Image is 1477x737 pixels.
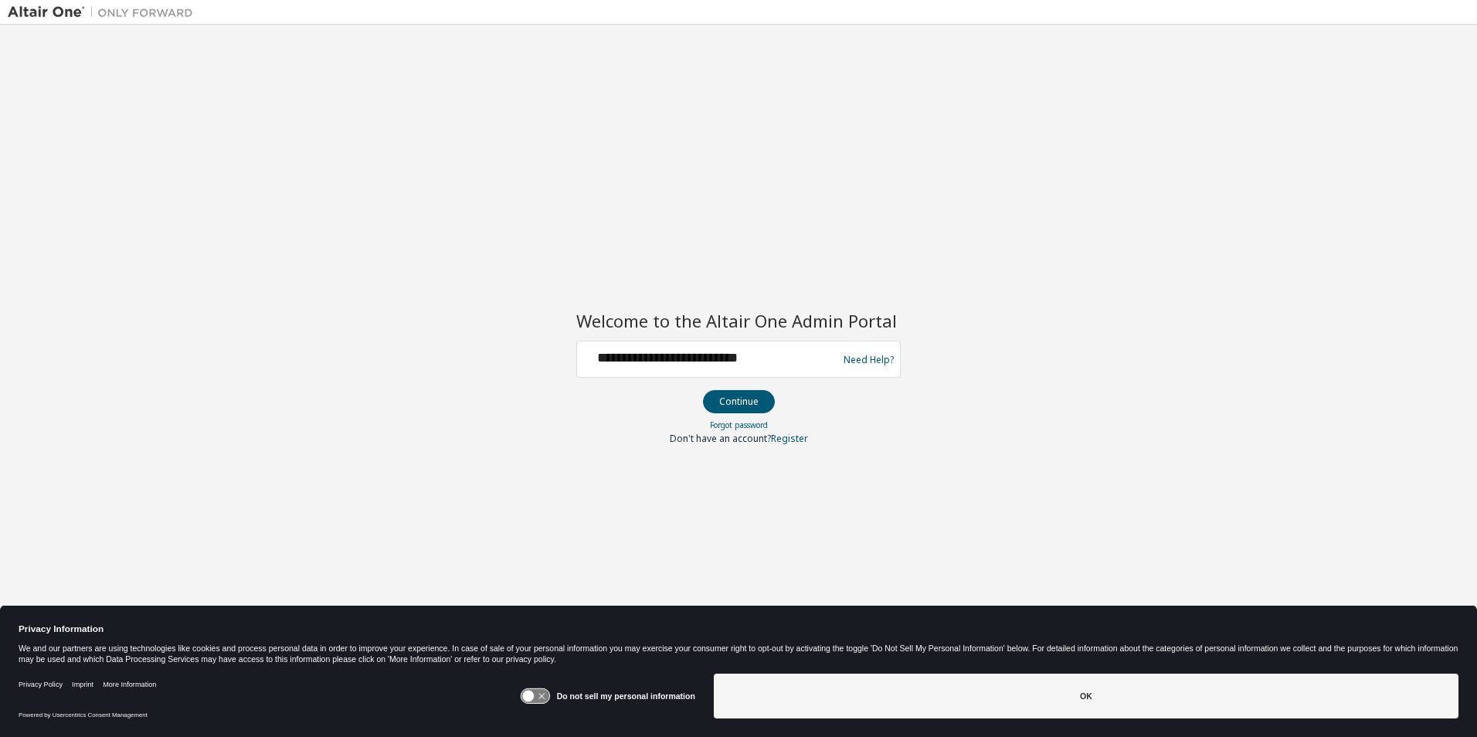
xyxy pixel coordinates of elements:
[670,432,771,445] span: Don't have an account?
[576,310,901,331] h2: Welcome to the Altair One Admin Portal
[703,390,775,413] button: Continue
[710,419,768,430] a: Forgot password
[8,5,201,20] img: Altair One
[771,432,808,445] a: Register
[844,359,894,360] a: Need Help?
[804,346,823,365] keeper-lock: Open Keeper Popup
